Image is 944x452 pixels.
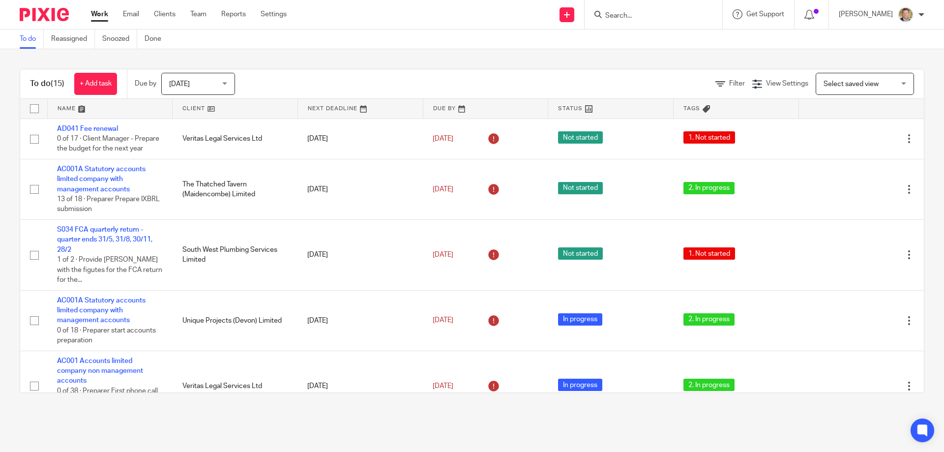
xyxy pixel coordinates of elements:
[57,226,152,253] a: S034 FCA quarterly return - quarter ends 31/5, 31/8, 30/11, 28/2
[729,80,745,87] span: Filter
[683,379,735,391] span: 2. In progress
[604,12,693,21] input: Search
[102,30,137,49] a: Snoozed
[57,327,156,344] span: 0 of 18 · Preparer start accounts preparation
[297,159,423,219] td: [DATE]
[433,251,453,258] span: [DATE]
[297,119,423,159] td: [DATE]
[154,9,176,19] a: Clients
[173,290,298,351] td: Unique Projects (Devon) Limited
[683,182,735,194] span: 2. In progress
[261,9,287,19] a: Settings
[57,388,158,415] span: 0 of 38 · Preparer First phone call to request books and records 30 days after...
[57,166,146,193] a: AC001A Statutory accounts limited company with management accounts
[683,247,735,260] span: 1. Not started
[683,131,735,144] span: 1. Not started
[51,80,64,88] span: (15)
[173,351,298,422] td: Veritas Legal Services Ltd
[57,135,159,152] span: 0 of 17 · Client Manager - Prepare the budget for the next year
[839,9,893,19] p: [PERSON_NAME]
[824,81,879,88] span: Select saved view
[57,297,146,324] a: AC001A Statutory accounts limited company with management accounts
[297,351,423,422] td: [DATE]
[297,290,423,351] td: [DATE]
[57,256,162,283] span: 1 of 2 · Provide [PERSON_NAME] with the figutes for the FCA return for the...
[898,7,914,23] img: High%20Res%20Andrew%20Price%20Accountants_Poppy%20Jakes%20photography-1118.jpg
[57,125,118,132] a: AD041 Fee renewal
[91,9,108,19] a: Work
[123,9,139,19] a: Email
[57,196,160,213] span: 13 of 18 · Preparer Prepare IXBRL submission
[190,9,206,19] a: Team
[169,81,190,88] span: [DATE]
[558,247,603,260] span: Not started
[51,30,95,49] a: Reassigned
[558,131,603,144] span: Not started
[20,8,69,21] img: Pixie
[145,30,169,49] a: Done
[20,30,44,49] a: To do
[746,11,784,18] span: Get Support
[433,317,453,324] span: [DATE]
[221,9,246,19] a: Reports
[558,379,602,391] span: In progress
[766,80,808,87] span: View Settings
[558,182,603,194] span: Not started
[433,135,453,142] span: [DATE]
[433,383,453,390] span: [DATE]
[173,119,298,159] td: Veritas Legal Services Ltd
[683,106,700,111] span: Tags
[558,313,602,326] span: In progress
[30,79,64,89] h1: To do
[433,186,453,193] span: [DATE]
[57,358,143,385] a: AC001 Accounts limited company non management accounts
[173,220,298,291] td: South West Plumbing Services Limited
[173,159,298,219] td: The Thatched Tavern (Maidencombe) Limited
[297,220,423,291] td: [DATE]
[74,73,117,95] a: + Add task
[683,313,735,326] span: 2. In progress
[135,79,156,89] p: Due by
